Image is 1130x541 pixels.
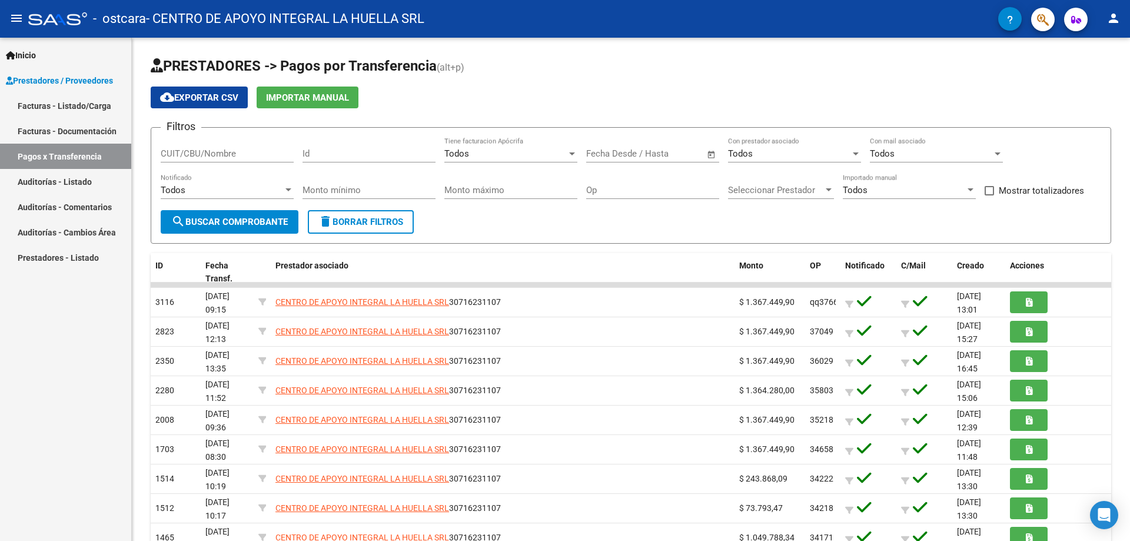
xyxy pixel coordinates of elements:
span: Inicio [6,49,36,62]
mat-icon: menu [9,11,24,25]
span: 2280 [155,386,174,395]
mat-icon: delete [318,214,333,228]
span: [DATE] 12:13 [205,321,230,344]
span: 30716231107 [275,415,501,424]
span: Todos [728,148,753,159]
span: 36029 [810,356,833,366]
span: [DATE] 11:52 [205,380,230,403]
span: C/Mail [901,261,926,270]
span: $ 1.367.449,90 [739,444,795,454]
span: [DATE] 13:30 [957,468,981,491]
span: [DATE] 13:30 [957,497,981,520]
span: Fecha Transf. [205,261,232,284]
datatable-header-cell: Acciones [1005,253,1111,292]
div: Open Intercom Messenger [1090,501,1118,529]
span: Borrar Filtros [318,217,403,227]
span: [DATE] 09:15 [205,291,230,314]
span: 37049 [810,327,833,336]
span: OP [810,261,821,270]
button: Borrar Filtros [308,210,414,234]
span: [DATE] 16:45 [957,350,981,373]
datatable-header-cell: Notificado [840,253,896,292]
span: $ 1.367.449,90 [739,297,795,307]
span: CENTRO DE APOYO INTEGRAL LA HUELLA SRL [275,474,449,483]
span: 34218 [810,503,833,513]
datatable-header-cell: Creado [952,253,1005,292]
span: CENTRO DE APOYO INTEGRAL LA HUELLA SRL [275,444,449,454]
span: CENTRO DE APOYO INTEGRAL LA HUELLA SRL [275,327,449,336]
span: CENTRO DE APOYO INTEGRAL LA HUELLA SRL [275,415,449,424]
span: [DATE] 09:36 [205,409,230,432]
button: Buscar Comprobante [161,210,298,234]
span: Buscar Comprobante [171,217,288,227]
button: Exportar CSV [151,87,248,108]
span: ID [155,261,163,270]
span: 1703 [155,444,174,454]
span: [DATE] 15:27 [957,321,981,344]
span: $ 1.367.449,90 [739,356,795,366]
span: (alt+p) [437,62,464,73]
span: $ 1.364.280,00 [739,386,795,395]
span: Seleccionar Prestador [728,185,823,195]
span: PRESTADORES -> Pagos por Transferencia [151,58,437,74]
span: 2823 [155,327,174,336]
span: [DATE] 11:48 [957,439,981,462]
span: Todos [843,185,868,195]
mat-icon: person [1106,11,1121,25]
span: 35218 [810,415,833,424]
datatable-header-cell: Prestador asociado [271,253,734,292]
span: 3116 [155,297,174,307]
span: $ 1.367.449,90 [739,415,795,424]
span: 2350 [155,356,174,366]
span: $ 243.868,09 [739,474,787,483]
datatable-header-cell: ID [151,253,201,292]
span: Creado [957,261,984,270]
span: 35803 [810,386,833,395]
span: 1514 [155,474,174,483]
span: CENTRO DE APOYO INTEGRAL LA HUELLA SRL [275,356,449,366]
span: Notificado [845,261,885,270]
mat-icon: cloud_download [160,90,174,104]
span: Acciones [1010,261,1044,270]
datatable-header-cell: Fecha Transf. [201,253,254,292]
span: - ostcara [93,6,146,32]
span: Todos [444,148,469,159]
span: Exportar CSV [160,92,238,103]
span: Prestadores / Proveedores [6,74,113,87]
span: 1512 [155,503,174,513]
h3: Filtros [161,118,201,135]
span: Todos [870,148,895,159]
span: 30716231107 [275,503,501,513]
span: - CENTRO DE APOYO INTEGRAL LA HUELLA SRL [146,6,424,32]
span: CENTRO DE APOYO INTEGRAL LA HUELLA SRL [275,386,449,395]
datatable-header-cell: Monto [734,253,805,292]
span: [DATE] 10:19 [205,468,230,491]
span: 30716231107 [275,356,501,366]
span: $ 73.793,47 [739,503,783,513]
span: 30716231107 [275,297,501,307]
span: 30716231107 [275,444,501,454]
span: Monto [739,261,763,270]
span: 34658 [810,444,833,454]
datatable-header-cell: OP [805,253,840,292]
span: Importar Manual [266,92,349,103]
span: [DATE] 15:06 [957,380,981,403]
span: 2008 [155,415,174,424]
span: 30716231107 [275,474,501,483]
span: [DATE] 10:17 [205,497,230,520]
span: [DATE] 13:35 [205,350,230,373]
span: 34222 [810,474,833,483]
input: Fecha fin [644,148,702,159]
mat-icon: search [171,214,185,228]
span: 30716231107 [275,327,501,336]
button: Importar Manual [257,87,358,108]
span: Prestador asociado [275,261,348,270]
button: Open calendar [705,148,719,161]
span: [DATE] 08:30 [205,439,230,462]
span: CENTRO DE APOYO INTEGRAL LA HUELLA SRL [275,503,449,513]
span: CENTRO DE APOYO INTEGRAL LA HUELLA SRL [275,297,449,307]
span: [DATE] 13:01 [957,291,981,314]
span: Mostrar totalizadores [999,184,1084,198]
span: 30716231107 [275,386,501,395]
span: Todos [161,185,185,195]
